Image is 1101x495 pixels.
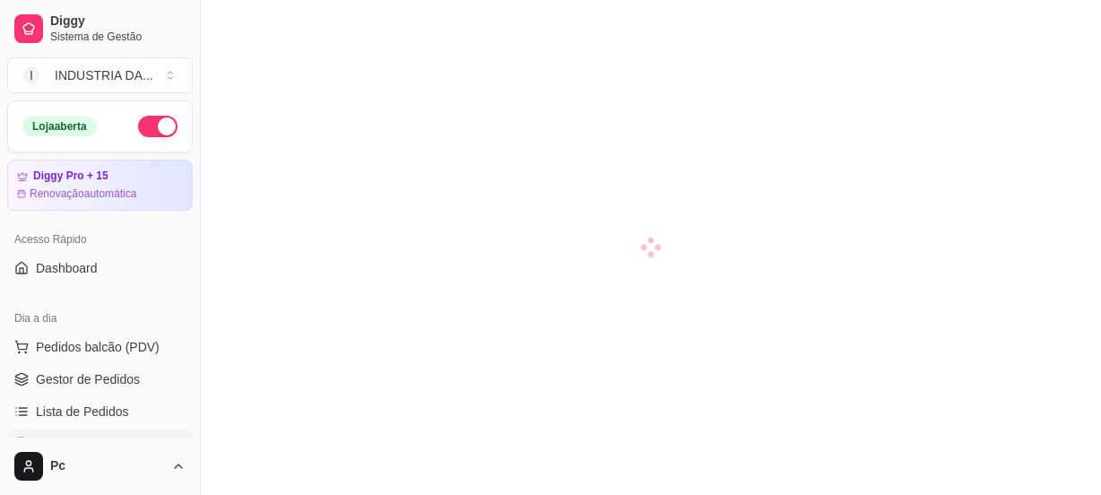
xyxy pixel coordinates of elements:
[36,403,129,421] span: Lista de Pedidos
[138,116,178,137] button: Alterar Status
[50,30,186,44] span: Sistema de Gestão
[50,13,186,30] span: Diggy
[7,333,193,361] button: Pedidos balcão (PDV)
[7,225,193,254] div: Acesso Rápido
[36,338,160,356] span: Pedidos balcão (PDV)
[50,458,164,474] span: Pc
[22,117,97,136] div: Loja aberta
[7,430,193,458] a: Salão / Mesas
[7,304,193,333] div: Dia a dia
[7,7,193,50] a: DiggySistema de Gestão
[7,254,193,282] a: Dashboard
[36,370,140,388] span: Gestor de Pedidos
[7,160,193,211] a: Diggy Pro + 15Renovaçãoautomática
[36,435,116,453] span: Salão / Mesas
[7,445,193,488] button: Pc
[55,66,153,84] div: INDUSTRIA DA ...
[33,169,108,183] article: Diggy Pro + 15
[22,66,40,84] span: I
[7,57,193,93] button: Select a team
[7,397,193,426] a: Lista de Pedidos
[36,259,98,277] span: Dashboard
[7,365,193,394] a: Gestor de Pedidos
[30,187,136,201] article: Renovação automática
